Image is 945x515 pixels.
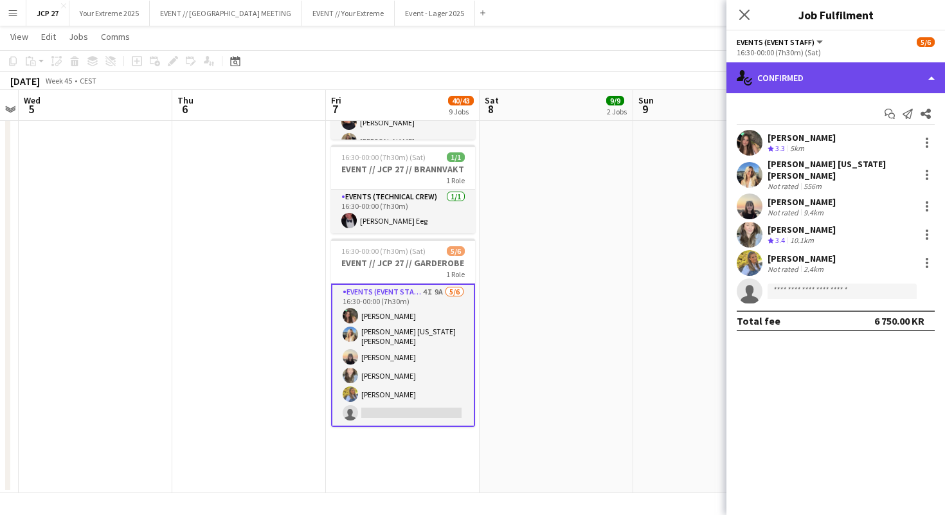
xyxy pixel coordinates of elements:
[329,102,341,116] span: 7
[64,28,93,45] a: Jobs
[331,284,475,427] app-card-role: Events (Event Staff)4I9A5/616:30-00:00 (7h30m)[PERSON_NAME][PERSON_NAME] [US_STATE] [PERSON_NAME]...
[331,257,475,269] h3: EVENT // JCP 27 // GARDEROBE
[874,314,924,327] div: 6 750.00 KR
[80,76,96,86] div: CEST
[302,1,395,26] button: EVENT // Your Extreme
[69,31,88,42] span: Jobs
[42,76,75,86] span: Week 45
[737,48,935,57] div: 16:30-00:00 (7h30m) (Sat)
[10,75,40,87] div: [DATE]
[449,107,473,116] div: 9 Jobs
[737,37,825,47] button: Events (Event Staff)
[341,246,426,256] span: 16:30-00:00 (7h30m) (Sat)
[788,235,816,246] div: 10.1km
[10,31,28,42] span: View
[447,246,465,256] span: 5/6
[801,181,824,191] div: 556m
[41,31,56,42] span: Edit
[737,37,815,47] span: Events (Event Staff)
[768,158,914,181] div: [PERSON_NAME] [US_STATE] [PERSON_NAME]
[801,264,826,274] div: 2.4km
[606,96,624,105] span: 9/9
[69,1,150,26] button: Your Extreme 2025
[768,208,801,217] div: Not rated
[5,28,33,45] a: View
[775,143,785,153] span: 3.3
[96,28,135,45] a: Comms
[331,95,341,106] span: Fri
[331,145,475,233] app-job-card: 16:30-00:00 (7h30m) (Sat)1/1EVENT // JCP 27 // BRANNVAKT1 RoleEvents (Technical Crew)1/116:30-00:...
[768,224,836,235] div: [PERSON_NAME]
[177,95,194,106] span: Thu
[331,239,475,427] app-job-card: 16:30-00:00 (7h30m) (Sat)5/6EVENT // JCP 27 // GARDEROBE1 RoleEvents (Event Staff)4I9A5/616:30-00...
[447,152,465,162] span: 1/1
[24,95,40,106] span: Wed
[607,107,627,116] div: 2 Jobs
[485,95,499,106] span: Sat
[448,96,474,105] span: 40/43
[726,62,945,93] div: Confirmed
[483,102,499,116] span: 8
[737,314,780,327] div: Total fee
[788,143,807,154] div: 5km
[446,269,465,279] span: 1 Role
[768,264,801,274] div: Not rated
[150,1,302,26] button: EVENT // [GEOGRAPHIC_DATA] MEETING
[775,235,785,245] span: 3.4
[801,208,826,217] div: 9.4km
[768,132,836,143] div: [PERSON_NAME]
[726,6,945,23] h3: Job Fulfilment
[101,31,130,42] span: Comms
[331,163,475,175] h3: EVENT // JCP 27 // BRANNVAKT
[26,1,69,26] button: JCP 27
[768,181,801,191] div: Not rated
[446,176,465,185] span: 1 Role
[36,28,61,45] a: Edit
[175,102,194,116] span: 6
[331,190,475,233] app-card-role: Events (Technical Crew)1/116:30-00:00 (7h30m)[PERSON_NAME] Eeg
[768,196,836,208] div: [PERSON_NAME]
[636,102,654,116] span: 9
[917,37,935,47] span: 5/6
[638,95,654,106] span: Sun
[768,253,836,264] div: [PERSON_NAME]
[341,152,426,162] span: 16:30-00:00 (7h30m) (Sat)
[395,1,475,26] button: Event - Lager 2025
[22,102,40,116] span: 5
